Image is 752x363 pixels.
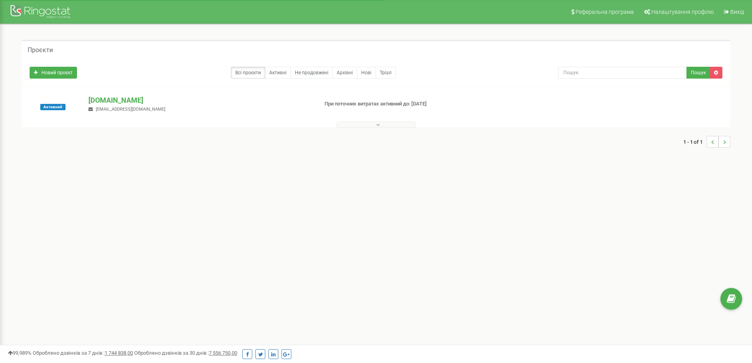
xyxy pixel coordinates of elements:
p: При поточних витратах активний до: [DATE] [324,100,489,108]
a: Архівні [332,67,357,79]
nav: ... [683,128,730,156]
p: [DOMAIN_NAME] [88,95,311,105]
a: Активні [265,67,291,79]
span: 1 - 1 of 1 [683,136,707,148]
u: 1 744 838,00 [105,350,133,356]
a: Всі проєкти [231,67,265,79]
h5: Проєкти [28,47,53,54]
span: Вихід [730,9,744,15]
span: Налаштування профілю [651,9,714,15]
a: Не продовжені [291,67,333,79]
button: Пошук [686,67,710,79]
a: Тріал [375,67,396,79]
u: 7 556 750,00 [209,350,237,356]
a: Нові [357,67,376,79]
a: Новий проєкт [30,67,77,79]
span: Реферальна програма [576,9,634,15]
span: 99,989% [8,350,32,356]
span: Активний [40,104,66,110]
span: [EMAIL_ADDRESS][DOMAIN_NAME] [96,107,165,112]
span: Оброблено дзвінків за 30 днів : [134,350,237,356]
span: Оброблено дзвінків за 7 днів : [33,350,133,356]
input: Пошук [558,67,687,79]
